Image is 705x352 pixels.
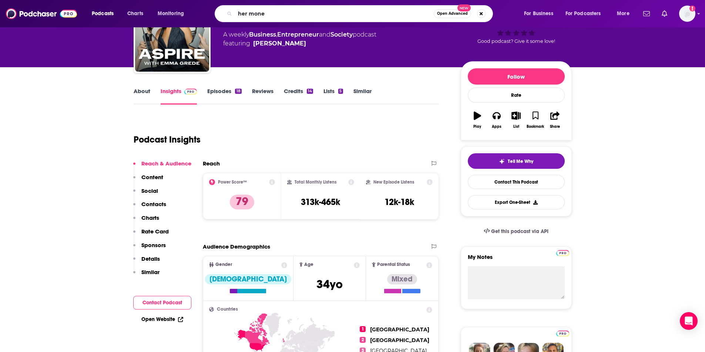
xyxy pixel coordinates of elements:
[679,6,695,22] img: User Profile
[659,7,670,20] a: Show notifications dropdown
[133,174,163,187] button: Content
[468,153,565,169] button: tell me why sparkleTell Me Why
[550,124,560,129] div: Share
[679,6,695,22] span: Logged in as mmullin
[373,180,414,185] h2: New Episode Listens
[6,7,77,21] img: Podchaser - Follow, Share and Rate Podcasts
[141,242,166,249] p: Sponsors
[203,243,270,250] h2: Audience Demographics
[133,269,160,282] button: Similar
[235,8,434,20] input: Search podcasts, credits, & more...
[276,31,277,38] span: ,
[122,8,148,20] a: Charts
[679,6,695,22] button: Show profile menu
[205,274,291,284] div: [DEMOGRAPHIC_DATA]
[215,262,232,267] span: Gender
[360,337,366,343] span: 2
[141,174,163,181] p: Content
[437,12,468,16] span: Open Advanced
[141,316,183,322] a: Open Website
[556,331,569,336] img: Podchaser Pro
[207,88,241,105] a: Episodes18
[385,196,414,208] h3: 12k-18k
[519,8,563,20] button: open menu
[141,269,160,276] p: Similar
[184,89,197,95] img: Podchaser Pro
[561,8,612,20] button: open menu
[473,124,481,129] div: Play
[370,337,429,344] span: [GEOGRAPHIC_DATA]
[508,158,533,164] span: Tell Me Why
[338,89,343,94] div: 5
[499,158,505,164] img: tell me why sparkle
[141,187,158,194] p: Social
[468,253,565,266] label: My Notes
[330,31,353,38] a: Society
[133,187,158,201] button: Social
[319,31,330,38] span: and
[468,195,565,209] button: Export One-Sheet
[133,201,166,214] button: Contacts
[316,277,343,291] span: 34 yo
[377,262,410,267] span: Parental Status
[468,88,565,103] div: Rate
[87,8,123,20] button: open menu
[133,214,159,228] button: Charts
[133,242,166,255] button: Sponsors
[127,8,143,19] span: Charts
[133,160,191,174] button: Reach & Audience
[235,89,241,94] div: 18
[370,326,429,333] span: [GEOGRAPHIC_DATA]
[152,8,194,20] button: open menu
[640,7,653,20] a: Show notifications dropdown
[468,175,565,189] a: Contact This Podcast
[506,107,526,133] button: List
[689,6,695,11] svg: Add a profile image
[217,307,238,312] span: Countries
[556,249,569,256] a: Pro website
[252,88,273,105] a: Reviews
[230,195,254,209] p: 79
[304,262,313,267] span: Age
[556,250,569,256] img: Podchaser Pro
[141,255,160,262] p: Details
[249,31,276,38] a: Business
[223,39,376,48] span: featuring
[477,38,555,44] span: Good podcast? Give it some love!
[524,8,553,19] span: For Business
[277,31,319,38] a: Entrepreneur
[92,8,114,19] span: Podcasts
[222,5,500,22] div: Search podcasts, credits, & more...
[434,9,471,18] button: Open AdvancedNew
[133,255,160,269] button: Details
[134,134,201,145] h1: Podcast Insights
[360,326,366,332] span: 1
[295,180,336,185] h2: Total Monthly Listens
[387,274,417,284] div: Mixed
[491,228,548,235] span: Get this podcast via API
[468,107,487,133] button: Play
[307,89,313,94] div: 14
[134,88,150,105] a: About
[556,329,569,336] a: Pro website
[158,8,184,19] span: Monitoring
[457,4,471,11] span: New
[617,8,630,19] span: More
[223,30,376,48] div: A weekly podcast
[141,201,166,208] p: Contacts
[203,160,220,167] h2: Reach
[545,107,564,133] button: Share
[141,160,191,167] p: Reach & Audience
[478,222,555,240] a: Get this podcast via API
[284,88,313,105] a: Credits14
[133,296,191,310] button: Contact Podcast
[141,228,169,235] p: Rate Card
[353,88,372,105] a: Similar
[161,88,197,105] a: InsightsPodchaser Pro
[487,107,506,133] button: Apps
[133,228,169,242] button: Rate Card
[253,39,306,48] a: Emma Grede
[218,180,247,185] h2: Power Score™
[492,124,501,129] div: Apps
